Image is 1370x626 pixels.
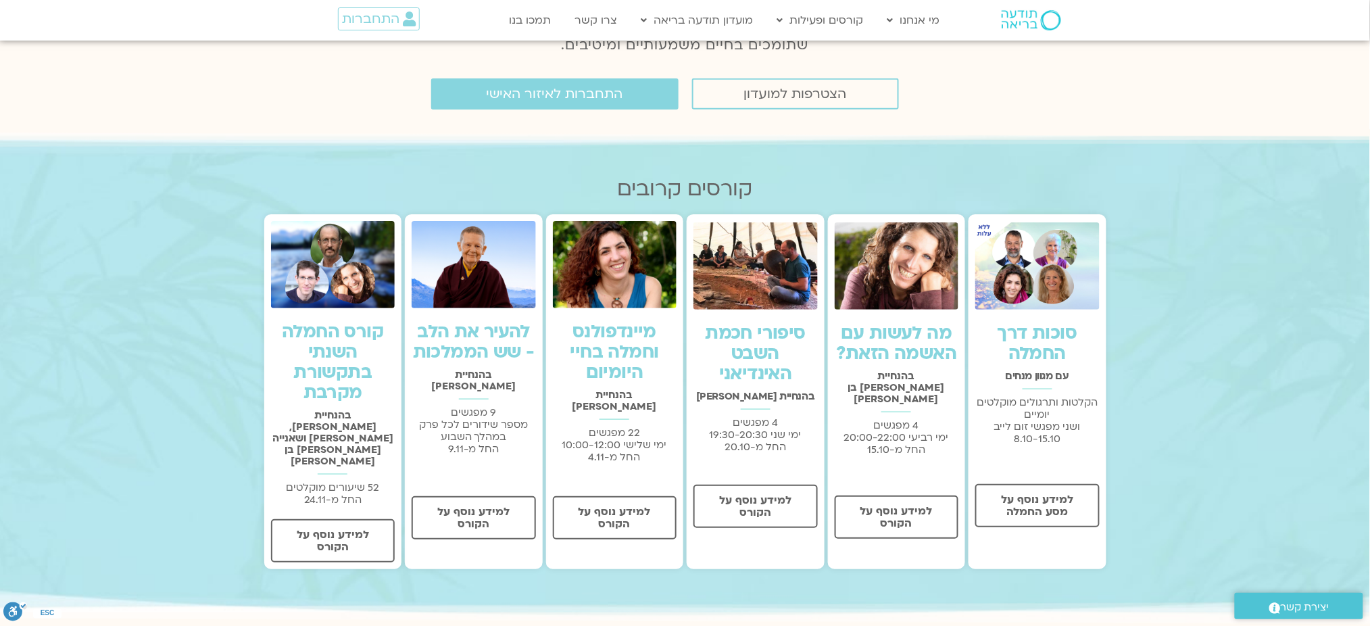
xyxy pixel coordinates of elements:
[835,370,959,405] h2: בהנחיית [PERSON_NAME] בן [PERSON_NAME]
[553,427,677,463] p: 22 מפגשים ימי שלישי 10:00-12:00 החל מ-4.11
[412,496,536,539] a: למידע נוסף על הקורס
[852,505,941,529] span: למידע נוסף על הקורס
[553,389,677,412] h2: בהנחיית [PERSON_NAME]
[1014,432,1060,446] span: 8.10-15.10
[693,485,818,528] a: למידע נוסף על הקורס
[413,320,535,364] a: להעיר את הלב - שש הממלכות
[271,519,395,562] a: למידע נוסף על הקורס
[1281,598,1329,617] span: יצירת קשר
[271,481,395,506] p: 52 שיעורים מוקלטים החל מ-24.11
[836,321,956,366] a: מה לעשות עם האשמה הזאת?
[342,11,399,26] span: התחברות
[692,78,899,110] a: הצטרפות למועדון
[412,406,536,455] p: 9 מפגשים מספר שידורים לכל פרק במהלך השבוע החל מ-9.11
[502,7,558,33] a: תמכו בנו
[570,506,660,530] span: למידע נוסף על הקורס
[271,410,395,467] h2: בהנחיית [PERSON_NAME], [PERSON_NAME] ושאנייה [PERSON_NAME] בן [PERSON_NAME]
[1235,593,1363,619] a: יצירת קשר
[880,7,946,33] a: מי אנחנו
[570,320,659,385] a: מיינדפולנס וחמלה בחיי היומיום
[553,496,677,539] a: למידע נוסף על הקורס
[993,493,1082,518] span: למידע נוסף על מסע החמלה
[835,496,959,539] a: למידע נוסף על הקורס
[706,321,806,386] a: סיפורי חכמת השבט האינדיאני
[289,529,378,553] span: למידע נוסף על הקורס
[975,396,1100,445] p: הקלטות ותרגולים מוקלטים יומיים ושני מפגשי זום לייב
[1002,10,1061,30] img: תודעה בריאה
[264,177,1106,201] h2: קורסים קרובים
[725,440,786,454] span: החל מ-20.10
[338,7,420,30] a: התחברות
[487,87,623,101] span: התחברות לאיזור האישי
[770,7,870,33] a: קורסים ופעילות
[975,484,1100,527] a: למידע נוסף על מסע החמלה
[282,320,383,405] a: קורס החמלה השנתי בתקשורת מקרבת
[634,7,760,33] a: מועדון תודעה בריאה
[429,506,518,530] span: למידע נוסף על הקורס
[693,416,818,453] p: 4 מפגשים ימי שני 19:30-20:30
[568,7,624,33] a: צרו קשר
[412,369,536,392] h2: בהנחיית [PERSON_NAME]
[835,419,959,456] p: 4 מפגשים ימי רביעי 20:00-22:00 החל מ-15.10
[744,87,847,101] span: הצטרפות למועדון
[693,391,818,402] h2: בהנחיית [PERSON_NAME]
[998,321,1077,366] a: סוכות דרך החמלה
[975,370,1100,382] h2: עם מגוון מנחים
[711,494,800,519] span: למידע נוסף על הקורס
[431,78,679,110] a: התחברות לאיזור האישי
